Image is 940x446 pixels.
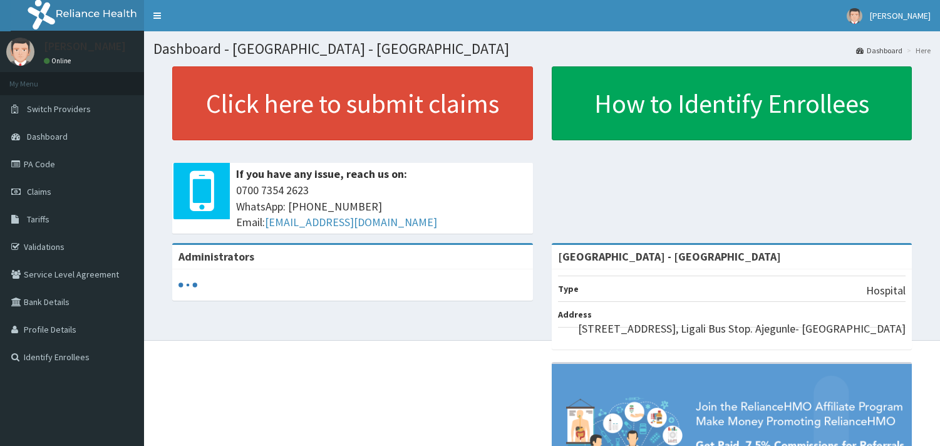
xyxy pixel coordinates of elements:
span: 0700 7354 2623 WhatsApp: [PHONE_NUMBER] Email: [236,182,527,231]
a: [EMAIL_ADDRESS][DOMAIN_NAME] [265,215,437,229]
span: [PERSON_NAME] [870,10,931,21]
b: Administrators [178,249,254,264]
span: Dashboard [27,131,68,142]
a: Online [44,56,74,65]
p: [STREET_ADDRESS], Ligali Bus Stop. Ajegunle- [GEOGRAPHIC_DATA] [578,321,906,337]
a: Dashboard [856,45,902,56]
img: User Image [6,38,34,66]
a: Click here to submit claims [172,66,533,140]
span: Claims [27,186,51,197]
img: User Image [847,8,862,24]
p: [PERSON_NAME] [44,41,126,52]
b: If you have any issue, reach us on: [236,167,407,181]
b: Type [558,283,579,294]
strong: [GEOGRAPHIC_DATA] - [GEOGRAPHIC_DATA] [558,249,781,264]
a: How to Identify Enrollees [552,66,912,140]
p: Hospital [866,283,906,299]
span: Tariffs [27,214,49,225]
li: Here [904,45,931,56]
h1: Dashboard - [GEOGRAPHIC_DATA] - [GEOGRAPHIC_DATA] [153,41,931,57]
b: Address [558,309,592,320]
svg: audio-loading [178,276,197,294]
span: Switch Providers [27,103,91,115]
